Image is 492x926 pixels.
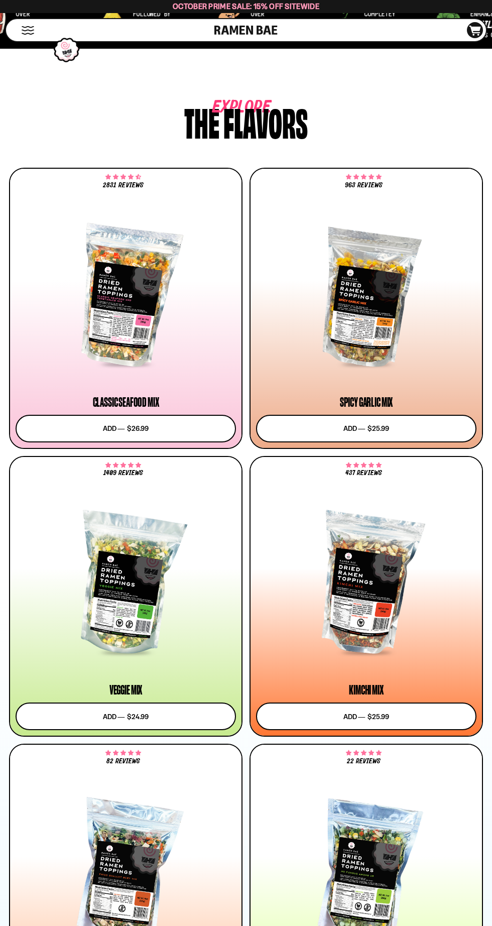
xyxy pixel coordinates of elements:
a: 4.76 stars 437 reviews Kimchi Mix Add ― $25.99 [250,456,483,737]
button: Add ― $25.99 [256,415,476,442]
span: 82 reviews [106,758,140,765]
a: 4.75 stars 963 reviews Spicy Garlic Mix Add ― $25.99 [250,168,483,449]
div: flavors [223,104,308,140]
span: 4.82 stars [346,751,382,755]
a: 4.68 stars 2831 reviews Classic Seafood Mix Add ― $26.99 [9,168,242,449]
button: Add ― $24.99 [16,703,236,730]
span: 4.83 stars [105,751,141,755]
span: 963 reviews [345,182,382,189]
span: 4.76 stars [346,464,382,468]
button: Add ― $25.99 [256,703,476,730]
button: Mobile Menu Trigger [21,26,35,35]
span: 4.75 stars [346,175,382,179]
div: Classic Seafood Mix [93,396,159,408]
div: Kimchi Mix [349,684,383,696]
span: 4.76 stars [105,464,141,468]
span: 4.68 stars [105,175,141,179]
span: 2831 reviews [103,182,143,189]
div: Spicy Garlic Mix [340,396,393,408]
span: 437 reviews [345,470,382,477]
span: 1409 reviews [103,470,143,477]
span: October Prime Sale: 15% off Sitewide [173,2,319,11]
span: 22 reviews [347,758,381,765]
div: Veggie Mix [109,684,142,696]
span: Explore [212,104,248,111]
button: Add ― $26.99 [16,415,236,442]
a: 4.76 stars 1409 reviews Veggie Mix Add ― $24.99 [9,456,242,737]
div: The [184,104,219,140]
